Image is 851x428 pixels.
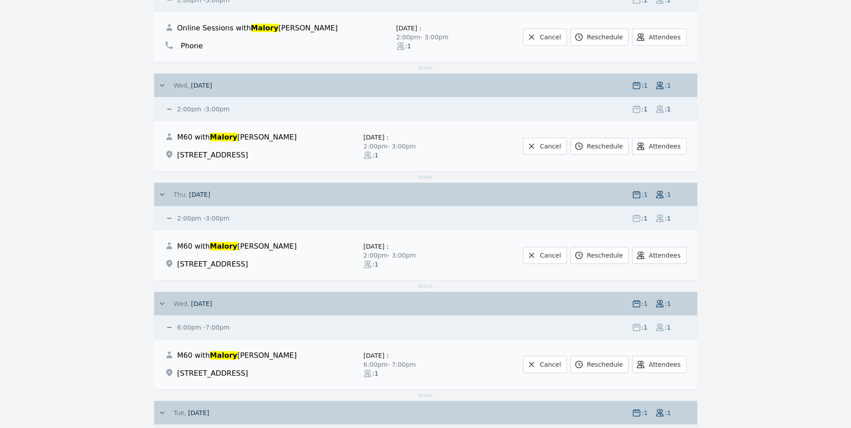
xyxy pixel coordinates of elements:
button: Attendees [632,29,686,46]
span: Malory [210,133,238,141]
span: Phone [181,42,203,50]
span: M60 with [177,133,210,141]
span: : 1 [641,408,648,417]
div: break [154,171,697,182]
span: : 1 [641,323,648,332]
span: : 1 [664,299,671,308]
button: Attendees [632,247,686,264]
span: : 1 [405,42,412,51]
a: Cancel [523,247,566,264]
button: 2:00pm -3:00pm :1:1 [165,105,697,114]
button: Wed, [DATE] :1:1 [158,299,697,308]
span: Tue, [174,409,186,416]
a: Reschedule [570,356,629,373]
div: : [396,24,468,33]
div: break [154,390,697,401]
span: : 1 [664,190,671,199]
span: : 1 [372,151,379,160]
span: Malory [210,242,238,250]
small: - 3:00pm [176,215,230,222]
a: Reschedule [570,138,629,155]
span: [DATE] [191,82,212,89]
span: : 1 [664,105,671,114]
span: 6:00pm [177,324,201,331]
a: Cancel [523,356,566,373]
span: [DATE] [363,352,384,359]
span: [PERSON_NAME] [237,351,297,360]
span: [DATE] [363,243,384,250]
span: [DATE] [191,300,212,307]
span: : 1 [641,190,648,199]
span: : 1 [664,81,671,90]
button: Attendees [632,356,686,373]
span: : 1 [372,260,379,269]
span: [DATE] [189,191,210,198]
a: Reschedule [570,29,629,46]
span: Malory [210,351,238,360]
a: Reschedule [570,247,629,264]
span: Wed, [174,82,189,89]
span: 2:00pm [177,106,201,113]
span: Wed, [174,300,189,307]
div: 2:00pm - 3:00pm [396,33,468,42]
button: Tue, [DATE] :1:1 [158,408,697,417]
span: M60 with [177,242,210,250]
button: Wed, [DATE] :1:1 [158,81,697,90]
span: [STREET_ADDRESS] [177,369,248,377]
a: Cancel [523,29,566,46]
span: [STREET_ADDRESS] [177,151,248,159]
span: [DATE] [396,25,417,32]
span: : 1 [664,323,671,332]
span: Malory [251,24,279,32]
div: 2:00pm - 3:00pm [363,142,444,151]
span: Online Sessions with [177,24,251,32]
span: : 1 [641,105,648,114]
div: break [154,280,697,292]
span: : 1 [641,214,648,223]
span: : 1 [372,369,379,378]
span: M60 with [177,351,210,360]
span: [DATE] [188,409,209,416]
button: Attendees [632,138,686,155]
button: 6:00pm -7:00pm :1:1 [165,323,697,332]
span: [PERSON_NAME] [237,133,297,141]
small: - 3:00pm [176,106,230,113]
div: : [363,133,444,142]
span: : 1 [664,408,671,417]
div: : [363,351,444,360]
span: Thu, [174,191,188,198]
button: Thu, [DATE] :1:1 [158,190,697,199]
div: : [363,242,444,251]
span: [DATE] [363,134,384,141]
span: : 1 [641,81,648,90]
div: 2:00pm - 3:00pm [363,251,444,260]
span: 2:00pm [177,215,201,222]
div: 6:00pm - 7:00pm [363,360,444,369]
button: 2:00pm -3:00pm :1:1 [165,214,697,223]
small: - 7:00pm [176,324,230,331]
span: : 1 [664,214,671,223]
span: : 1 [641,299,648,308]
span: [STREET_ADDRESS] [177,260,248,268]
div: break [154,62,697,73]
a: Cancel [523,138,566,155]
span: [PERSON_NAME] [278,24,338,32]
span: [PERSON_NAME] [237,242,297,250]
